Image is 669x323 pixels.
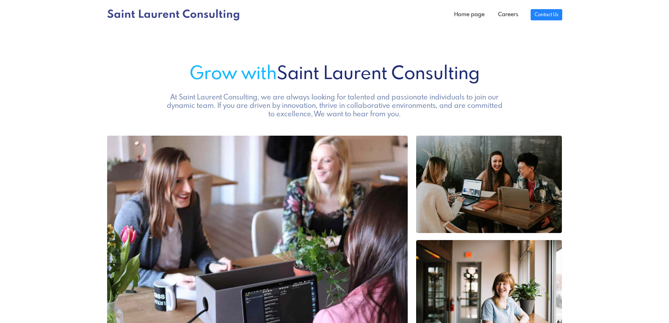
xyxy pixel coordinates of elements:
[447,8,491,22] a: Home page
[491,8,525,22] a: Careers
[164,93,505,119] h5: At Saint Laurent Consulting, we are always looking for talented and passionate individuals to joi...
[107,64,562,85] h1: Saint Laurent Consulting
[190,65,277,83] span: Grow with
[531,9,562,20] a: Contact Us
